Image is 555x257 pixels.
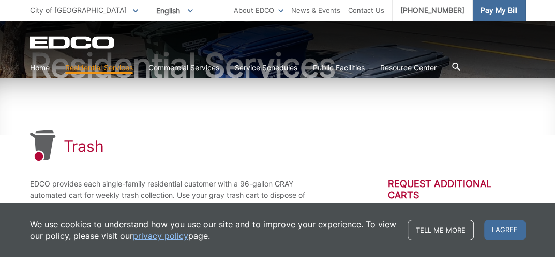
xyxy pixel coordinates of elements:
p: EDCO provides each single-family residential customer with a 96-gallon GRAY automated cart for we... [30,178,305,212]
h1: Trash [64,137,104,155]
a: Public Facilities [313,62,365,74]
span: I agree [484,220,526,240]
a: About EDCO [234,5,283,16]
span: Pay My Bill [481,5,517,16]
a: Home [30,62,50,74]
a: News & Events [291,5,340,16]
p: We use cookies to understand how you use our site and to improve your experience. To view our pol... [30,219,397,241]
a: EDCD logo. Return to the homepage. [30,36,116,49]
a: Residential Services [65,62,133,74]
a: Resource Center [380,62,437,74]
span: English [148,2,201,19]
a: privacy policy [133,230,188,241]
a: Service Schedules [235,62,297,74]
span: City of [GEOGRAPHIC_DATA] [30,6,127,15]
h2: Request Additional Carts [388,178,526,201]
a: Tell me more [408,220,474,240]
a: Commercial Services [148,62,219,74]
a: Contact Us [348,5,384,16]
